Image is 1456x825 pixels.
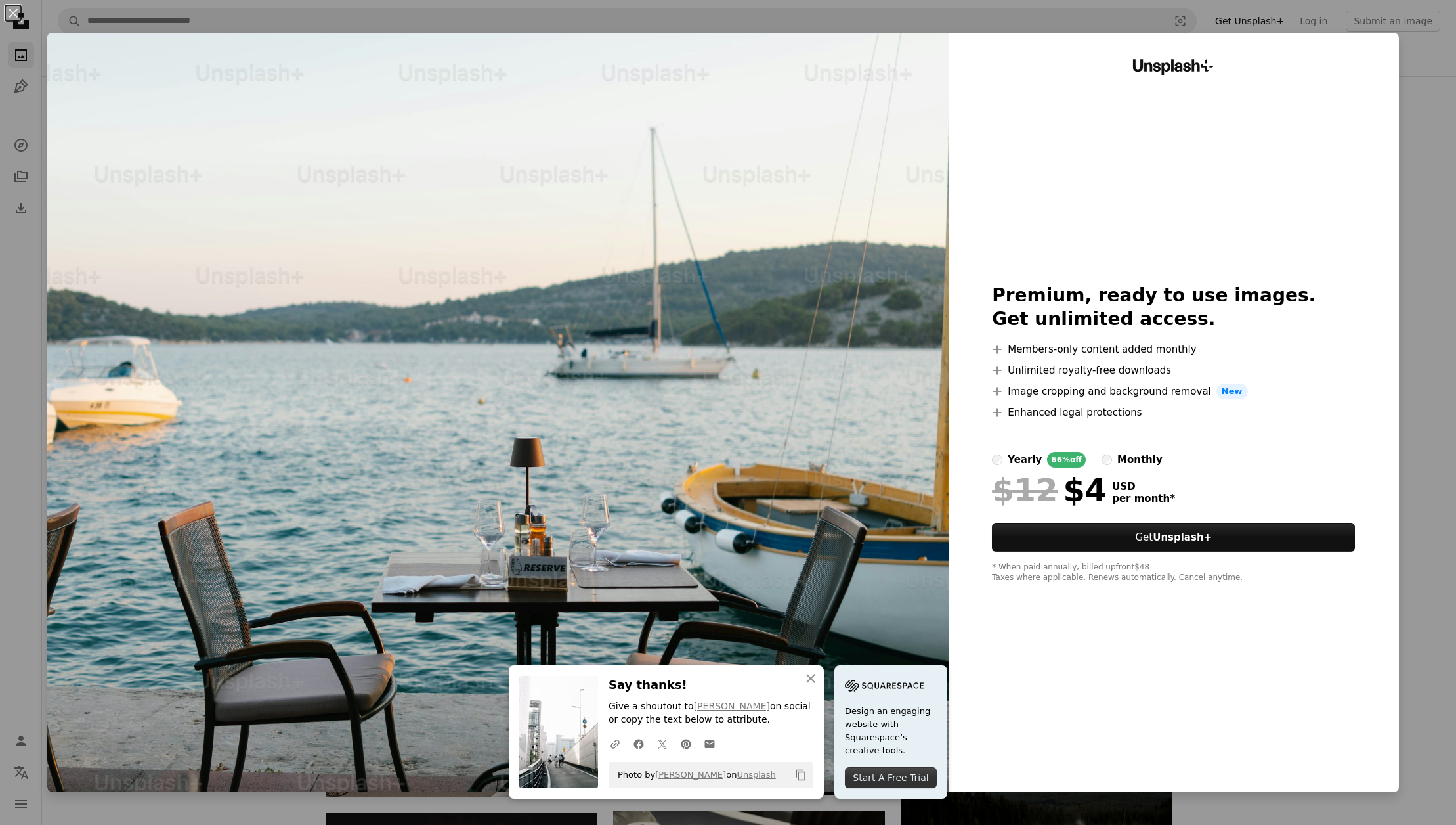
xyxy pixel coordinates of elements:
[834,665,947,799] a: Design an engaging website with Squarespace’s creative tools.Start A Free Trial
[1008,452,1042,468] div: yearly
[845,767,937,788] div: Start A Free Trial
[609,700,813,726] p: Give a shoutout to on social or copy the text below to attribute.
[845,705,937,757] span: Design an engaging website with Squarespace’s creative tools.
[674,730,698,757] a: Share on Pinterest
[609,676,813,695] h3: Say thanks!
[651,730,674,757] a: Share on Twitter
[992,473,1107,507] div: $4
[1047,452,1086,468] div: 66% off
[737,770,775,780] a: Unsplash
[992,342,1355,357] li: Members-only content added monthly
[992,455,1002,465] input: yearly66%off
[627,730,651,757] a: Share on Facebook
[1102,455,1112,465] input: monthly
[1153,531,1212,543] strong: Unsplash+
[1216,384,1248,399] span: New
[992,562,1355,583] div: * When paid annually, billed upfront $48 Taxes where applicable. Renews automatically. Cancel any...
[992,523,1355,552] button: GetUnsplash+
[1117,452,1163,468] div: monthly
[790,764,812,786] button: Copy to clipboard
[845,676,924,696] img: file-1705255347840-230a6ab5bca9image
[992,473,1058,507] span: $12
[992,284,1355,331] h2: Premium, ready to use images. Get unlimited access.
[992,363,1355,378] li: Unlimited royalty-free downloads
[1112,481,1175,493] span: USD
[694,701,770,711] a: [PERSON_NAME]
[1112,493,1175,504] span: per month *
[655,770,726,780] a: [PERSON_NAME]
[992,405,1355,420] li: Enhanced legal protections
[611,765,776,786] span: Photo by on
[698,730,721,757] a: Share over email
[992,384,1355,399] li: Image cropping and background removal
